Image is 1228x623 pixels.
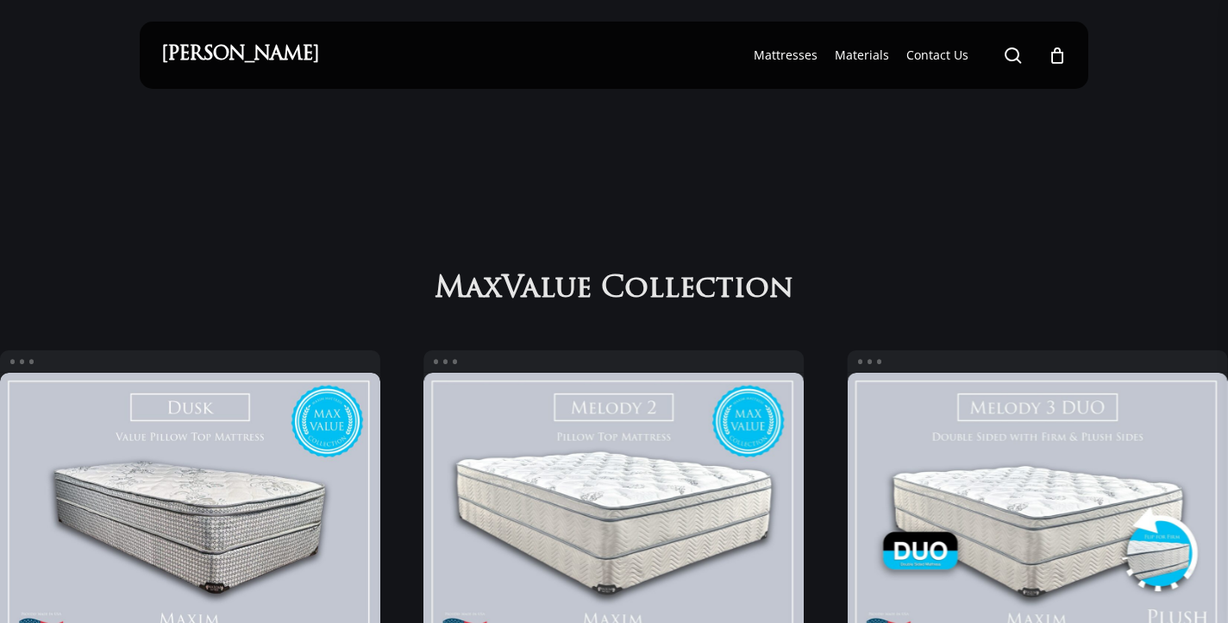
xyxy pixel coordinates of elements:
[754,47,818,64] a: Mattresses
[427,270,802,308] h2: MaxValue Collection
[435,273,592,308] span: MaxValue
[745,22,1067,89] nav: Main Menu
[835,47,889,64] a: Materials
[161,46,319,65] a: [PERSON_NAME]
[906,47,968,64] a: Contact Us
[754,47,818,63] span: Mattresses
[906,47,968,63] span: Contact Us
[601,273,793,308] span: Collection
[835,47,889,63] span: Materials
